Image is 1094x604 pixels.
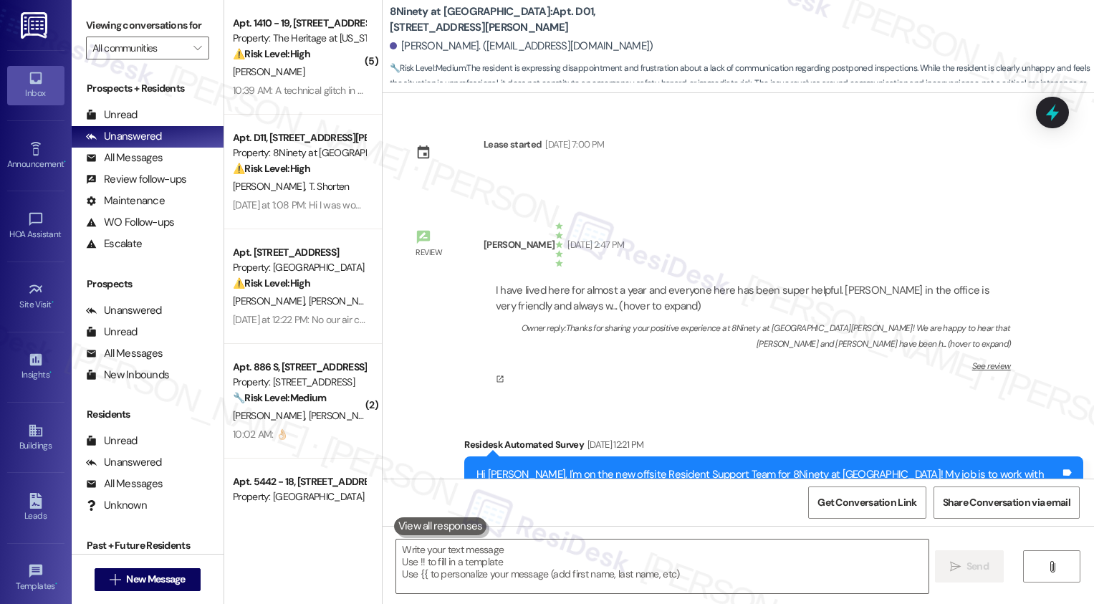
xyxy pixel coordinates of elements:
[86,368,169,383] div: New Inbounds
[584,437,643,452] div: [DATE] 12:21 PM
[396,540,929,593] textarea: To enrich screen reader interactions, please activate Accessibility in Grammarly extension settings
[86,498,147,513] div: Unknown
[233,180,309,193] span: [PERSON_NAME]
[7,277,64,316] a: Site Visit •
[233,162,310,175] strong: ⚠️ Risk Level: High
[86,236,142,251] div: Escalate
[233,360,365,375] div: Apt. 886 S, [STREET_ADDRESS]
[233,489,365,504] div: Property: [GEOGRAPHIC_DATA]
[92,37,186,59] input: All communities
[7,347,64,386] a: Insights •
[233,145,365,160] div: Property: 8Ninety at [GEOGRAPHIC_DATA]
[950,561,961,572] i: 
[52,297,54,307] span: •
[233,84,1026,97] div: 10:39 AM: A technical glitch in my August payment results in an immediate eviction notice. [GEOGR...
[943,495,1070,510] span: Share Conversation via email
[7,559,64,598] a: Templates •
[233,65,304,78] span: [PERSON_NAME]
[86,107,138,123] div: Unread
[21,12,50,39] img: ResiDesk Logo
[7,418,64,457] a: Buildings
[390,61,1094,107] span: : The resident is expressing disappointment and frustration about a lack of communication regardi...
[308,409,380,422] span: [PERSON_NAME]
[233,474,365,489] div: Apt. 5442 - 18, [STREET_ADDRESS]
[233,260,365,275] div: Property: [GEOGRAPHIC_DATA]
[233,16,365,31] div: Apt. 1410 - 19, [STREET_ADDRESS]
[86,303,162,318] div: Unanswered
[86,433,138,449] div: Unread
[95,568,201,591] button: New Message
[86,455,162,470] div: Unanswered
[390,39,653,54] div: [PERSON_NAME]. ([EMAIL_ADDRESS][DOMAIN_NAME])
[934,486,1080,519] button: Share Conversation via email
[484,137,542,152] div: Lease started
[86,14,209,37] label: Viewing conversations for
[86,325,138,340] div: Unread
[966,559,989,574] span: Send
[233,428,287,441] div: 10:02 AM: 👌🏻
[72,407,224,422] div: Residents
[193,42,201,54] i: 
[7,66,64,105] a: Inbox
[233,313,475,326] div: [DATE] at 12:22 PM: No our air conditioner is still not working
[55,579,57,589] span: •
[542,137,604,152] div: [DATE] 7:00 PM
[484,237,555,252] div: [PERSON_NAME]
[72,277,224,292] div: Prospects
[233,130,365,145] div: Apt. D11, [STREET_ADDRESS][PERSON_NAME]
[64,157,66,167] span: •
[110,574,120,585] i: 
[233,47,310,60] strong: ⚠️ Risk Level: High
[86,172,186,187] div: Review follow-ups
[86,150,163,166] div: All Messages
[233,391,326,404] strong: 🔧 Risk Level: Medium
[49,368,52,378] span: •
[86,129,162,144] div: Unanswered
[86,346,163,361] div: All Messages
[233,409,309,422] span: [PERSON_NAME]
[808,486,926,519] button: Get Conversation Link
[390,62,466,74] strong: 🔧 Risk Level: Medium
[7,207,64,246] a: HOA Assistant
[935,550,1004,583] button: Send
[86,476,163,492] div: All Messages
[72,538,224,553] div: Past + Future Residents
[72,81,224,96] div: Prospects + Residents
[233,198,877,211] div: [DATE] at 1:08 PM: Hi I was wondering as our lease agreement is coming to an end in November if t...
[817,495,916,510] span: Get Conversation Link
[522,322,1011,349] div: Owner reply: Thanks for sharing your positive experience at 8Ninety at [GEOGRAPHIC_DATA][PERSON_N...
[416,245,442,260] div: Review
[308,180,349,193] span: T. Shorten
[1047,561,1057,572] i: 
[233,294,309,307] span: [PERSON_NAME]
[308,294,380,307] span: [PERSON_NAME]
[496,283,989,312] div: I have lived here for almost a year and everyone here has been super helpful. [PERSON_NAME] in th...
[233,277,310,289] strong: ⚠️ Risk Level: High
[496,360,1011,383] a: See review
[126,572,185,587] span: New Message
[86,215,174,230] div: WO Follow-ups
[86,193,165,208] div: Maintenance
[233,245,365,260] div: Apt. [STREET_ADDRESS]
[464,437,1083,457] div: Residesk Automated Survey
[564,237,624,252] div: [DATE] 2:47 PM
[390,4,676,35] b: 8Ninety at [GEOGRAPHIC_DATA]: Apt. D01, [STREET_ADDRESS][PERSON_NAME]
[476,467,1060,529] div: Hi [PERSON_NAME], I'm on the new offsite Resident Support Team for 8Ninety at [GEOGRAPHIC_DATA]! ...
[233,375,365,390] div: Property: [STREET_ADDRESS]
[233,31,365,46] div: Property: The Heritage at [US_STATE]
[7,489,64,527] a: Leads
